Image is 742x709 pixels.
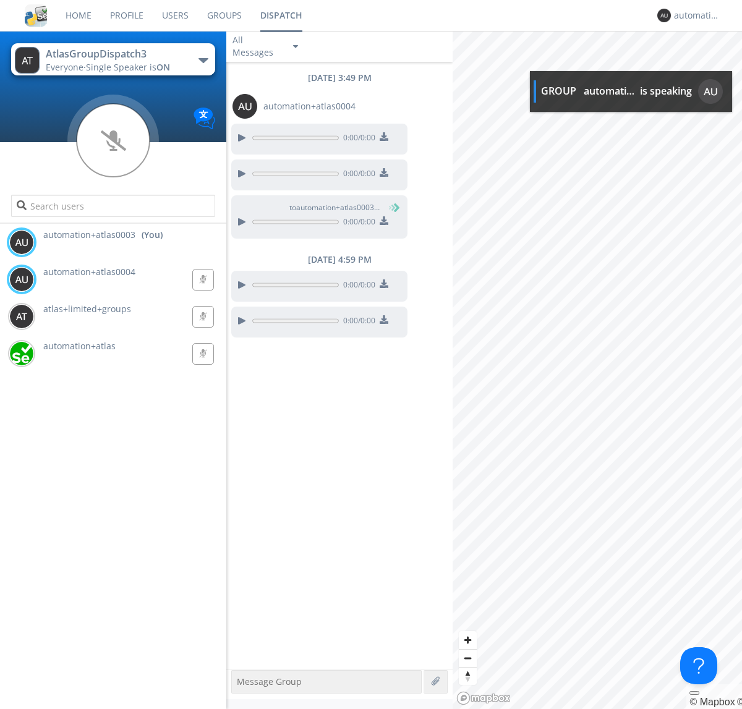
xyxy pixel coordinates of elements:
button: Reset bearing to north [459,667,477,685]
button: Zoom out [459,649,477,667]
img: cddb5a64eb264b2086981ab96f4c1ba7 [25,4,47,27]
img: download media button [380,216,388,225]
img: download media button [380,315,388,324]
iframe: Toggle Customer Support [680,647,717,684]
span: Single Speaker is [86,61,170,73]
span: (You) [380,202,399,213]
img: download media button [380,168,388,177]
div: is speaking [640,84,692,98]
img: Translation enabled [194,108,215,129]
button: Zoom in [459,631,477,649]
span: 0:00 / 0:00 [339,168,375,182]
div: Everyone · [46,61,185,74]
div: AtlasGroupDispatch3 [46,47,185,61]
div: (You) [142,229,163,241]
span: 0:00 / 0:00 [339,279,375,293]
div: All Messages [232,34,282,59]
span: Zoom out [459,650,477,667]
button: AtlasGroupDispatch3Everyone·Single Speaker isON [11,43,215,75]
div: [DATE] 4:59 PM [226,253,453,266]
button: Toggle attribution [689,691,699,695]
img: d2d01cd9b4174d08988066c6d424eccd [9,341,34,366]
img: caret-down-sm.svg [293,45,298,48]
img: 373638.png [698,79,723,104]
input: Search users [11,195,215,217]
div: GROUP [541,84,576,98]
img: 373638.png [15,47,40,74]
span: automation+atlas0004 [43,266,135,278]
span: 0:00 / 0:00 [339,315,375,329]
img: 373638.png [9,304,34,329]
span: 0:00 / 0:00 [339,216,375,230]
a: Mapbox [689,697,735,707]
div: automation+atlas0003 [674,9,720,22]
div: automation+atlas0004 [584,84,636,98]
span: atlas+limited+groups [43,303,131,315]
a: Mapbox logo [456,691,511,705]
span: ON [156,61,170,73]
img: 373638.png [9,267,34,292]
img: download media button [380,132,388,141]
span: Reset bearing to north [459,668,477,685]
span: 0:00 / 0:00 [339,132,375,146]
div: [DATE] 3:49 PM [226,72,453,84]
span: to automation+atlas0003 [289,202,382,213]
img: download media button [380,279,388,288]
span: automation+atlas [43,340,116,352]
img: 373638.png [232,94,257,119]
span: automation+atlas0003 [43,229,135,241]
img: 373638.png [657,9,671,22]
img: 373638.png [9,230,34,255]
span: automation+atlas0004 [263,100,356,113]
